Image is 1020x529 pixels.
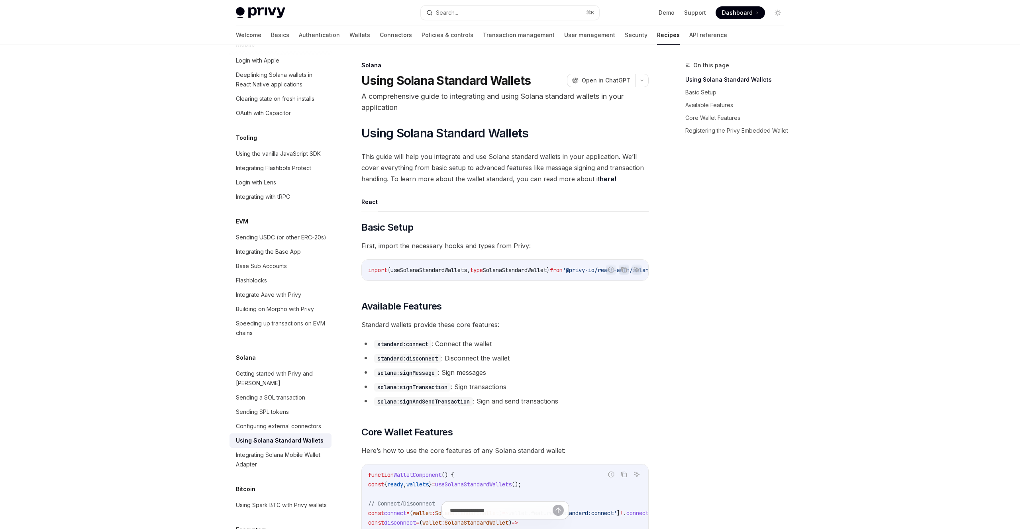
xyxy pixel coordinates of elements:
span: wallets [406,481,429,488]
button: Report incorrect code [606,264,616,275]
span: const [368,481,384,488]
span: Using Solana Standard Wallets [361,126,528,140]
span: First, import the necessary hooks and types from Privy: [361,240,649,251]
span: type [470,266,483,274]
span: Standard wallets provide these core features: [361,319,649,330]
a: Basics [271,25,289,45]
span: } [547,266,550,274]
button: Open in ChatGPT [567,74,635,87]
a: Available Features [685,99,790,112]
code: standard:connect [374,340,432,349]
div: Configuring external connectors [236,421,321,431]
div: Using Spark BTC with Privy wallets [236,500,327,510]
a: Connectors [380,25,412,45]
a: Using Solana Standard Wallets [685,73,790,86]
div: OAuth with Capacitor [236,108,291,118]
a: Using Solana Standard Wallets [229,433,331,448]
span: { [387,266,390,274]
div: Integrating Flashbots Protect [236,163,311,173]
span: On this page [693,61,729,70]
span: function [368,471,394,478]
button: Copy the contents from the code block [619,264,629,275]
span: from [550,266,563,274]
div: Login with Lens [236,178,276,187]
span: Open in ChatGPT [582,76,630,84]
a: Integrate Aave with Privy [229,288,331,302]
a: Using the vanilla JavaScript SDK [229,147,331,161]
div: Integrating with tRPC [236,192,290,202]
li: : Connect the wallet [361,338,649,349]
li: : Sign transactions [361,381,649,392]
div: Flashblocks [236,276,267,285]
button: Copy the contents from the code block [619,469,629,480]
button: Toggle dark mode [771,6,784,19]
span: } [429,481,432,488]
span: , [403,481,406,488]
a: Integrating the Base App [229,245,331,259]
button: Send message [553,505,564,516]
span: ⌘ K [586,10,594,16]
a: OAuth with Capacitor [229,106,331,120]
button: Search...⌘K [421,6,599,20]
li: : Sign messages [361,367,649,378]
span: WalletComponent [394,471,441,478]
li: : Sign and send transactions [361,396,649,407]
h1: Using Solana Standard Wallets [361,73,531,88]
div: Integrating the Base App [236,247,301,257]
a: Wallets [349,25,370,45]
a: API reference [689,25,727,45]
div: Clearing state on fresh installs [236,94,314,104]
div: Integrating Solana Mobile Wallet Adapter [236,450,327,469]
a: Policies & controls [422,25,473,45]
p: A comprehensive guide to integrating and using Solana standard wallets in your application [361,91,649,113]
a: Deeplinking Solana wallets in React Native applications [229,68,331,92]
div: Deeplinking Solana wallets in React Native applications [236,70,327,89]
span: useSolanaStandardWallets [435,481,512,488]
span: Dashboard [722,9,753,17]
button: Ask AI [632,469,642,480]
a: Integrating Solana Mobile Wallet Adapter [229,448,331,472]
h5: Bitcoin [236,484,255,494]
a: Demo [659,9,675,17]
div: Sending USDC (or other ERC-20s) [236,233,326,242]
a: Core Wallet Features [685,112,790,124]
li: : Disconnect the wallet [361,353,649,364]
a: Using Spark BTC with Privy wallets [229,498,331,512]
h5: Tooling [236,133,257,143]
span: ready [387,481,403,488]
code: solana:signAndSendTransaction [374,397,473,406]
a: Building on Morpho with Privy [229,302,331,316]
a: Speeding up transactions on EVM chains [229,316,331,340]
span: '@privy-io/react-auth/solana' [563,266,655,274]
a: Login with Apple [229,53,331,68]
span: (); [512,481,521,488]
a: Flashblocks [229,273,331,288]
a: here! [600,175,616,183]
span: This guide will help you integrate and use Solana standard wallets in your application. We’ll cov... [361,151,649,184]
a: Integrating Flashbots Protect [229,161,331,175]
div: Solana [361,61,649,69]
span: Core Wallet Features [361,426,453,439]
span: useSolanaStandardWallets [390,266,467,274]
h5: EVM [236,217,248,226]
code: solana:signMessage [374,368,438,377]
span: import [368,266,387,274]
span: = [432,481,435,488]
a: Getting started with Privy and [PERSON_NAME] [229,366,331,390]
span: , [467,266,470,274]
div: Base Sub Accounts [236,261,287,271]
a: Sending a SOL transaction [229,390,331,405]
div: Building on Morpho with Privy [236,304,314,314]
a: Recipes [657,25,680,45]
a: Dashboard [716,6,765,19]
span: SolanaStandardWallet [483,266,547,274]
div: Using Solana Standard Wallets [236,436,324,445]
img: light logo [236,7,285,18]
a: Support [684,9,706,17]
button: Report incorrect code [606,469,616,480]
div: Sending a SOL transaction [236,393,305,402]
span: Available Features [361,300,441,313]
a: Login with Lens [229,175,331,190]
span: Basic Setup [361,221,413,234]
div: Search... [436,8,458,18]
